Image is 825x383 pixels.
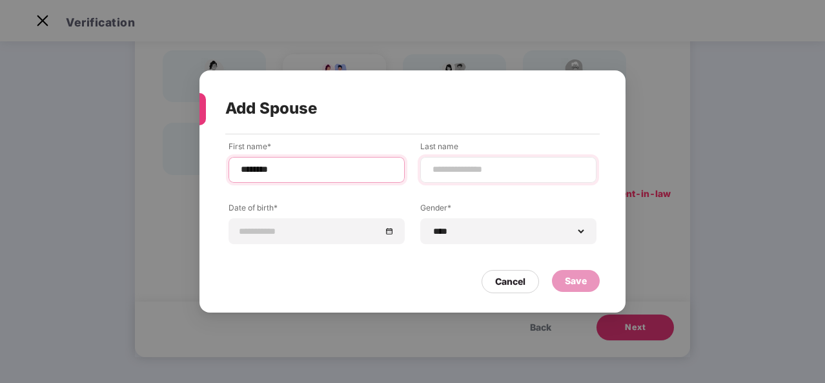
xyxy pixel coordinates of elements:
[565,274,587,288] div: Save
[495,274,525,289] div: Cancel
[229,141,405,157] label: First name*
[420,141,596,157] label: Last name
[420,202,596,218] label: Gender*
[229,202,405,218] label: Date of birth*
[225,83,569,134] div: Add Spouse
